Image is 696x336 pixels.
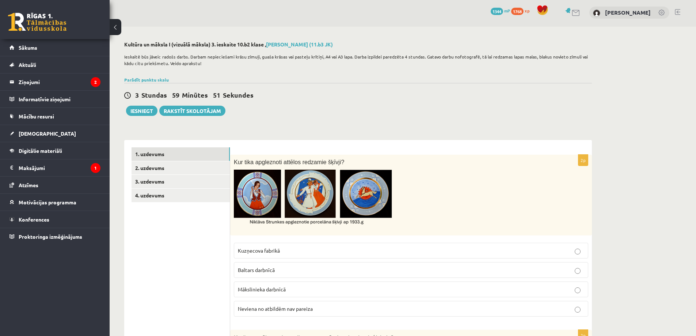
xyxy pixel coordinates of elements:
[9,108,100,125] a: Mācību resursi
[135,91,139,99] span: 3
[172,91,179,99] span: 59
[266,41,333,48] a: [PERSON_NAME] (11.b3 JK)
[132,175,230,188] a: 3. uzdevums
[19,91,100,107] legend: Informatīvie ziņojumi
[19,147,62,154] span: Digitālie materiāli
[9,194,100,211] a: Motivācijas programma
[91,163,100,173] i: 1
[19,44,37,51] span: Sākums
[19,159,100,176] legend: Maksājumi
[19,233,82,240] span: Proktoringa izmēģinājums
[132,161,230,175] a: 2. uzdevums
[575,268,581,274] input: Baltars darbnīcā
[19,182,38,188] span: Atzīmes
[575,307,581,313] input: Neviena no atbildēm nav pareiza
[575,287,581,293] input: Mākslinieka darbnīcā
[19,113,54,120] span: Mācību resursi
[19,61,36,68] span: Aktuāli
[213,91,220,99] span: 51
[234,159,344,165] span: Kur tika apgleznoti attēlos redzamie šķīvji?
[8,13,66,31] a: Rīgas 1. Tālmācības vidusskola
[19,216,49,223] span: Konferences
[9,228,100,245] a: Proktoringa izmēģinājums
[9,211,100,228] a: Konferences
[575,249,581,254] input: Kuzņecova fabrikā
[182,91,208,99] span: Minūtes
[234,170,451,228] img: Attēls, kurā ir aplis, māksla, keramikas trauki Mākslīgā intelekta ģenerēts saturs var būt nepare...
[238,305,313,312] span: Neviena no atbildēm nav pareiza
[9,73,100,90] a: Ziņojumi2
[19,199,76,205] span: Motivācijas programma
[9,142,100,159] a: Digitālie materiāli
[9,177,100,193] a: Atzīmes
[238,286,286,292] span: Mākslinieka darbnīcā
[124,77,169,83] a: Parādīt punktu skalu
[159,106,225,116] a: Rakstīt skolotājam
[9,91,100,107] a: Informatīvie ziņojumi
[126,106,157,116] button: Iesniegt
[132,189,230,202] a: 4. uzdevums
[9,39,100,56] a: Sākums
[124,53,588,67] p: Ieskaitē būs jāveic radošs darbs. Darbam nepieciešami krāsu zīmuļi, guaša krāsas vai pasteļu krīt...
[238,267,275,273] span: Baltars darbnīcā
[124,41,592,48] h2: Kultūra un māksla I (vizuālā māksla) 3. ieskaite 10.b2 klase ,
[9,56,100,73] a: Aktuāli
[132,147,230,161] a: 1. uzdevums
[19,73,100,90] legend: Ziņojumi
[223,91,254,99] span: Sekundes
[19,130,76,137] span: [DEMOGRAPHIC_DATA]
[238,247,280,254] span: Kuzņecova fabrikā
[141,91,167,99] span: Stundas
[9,159,100,176] a: Maksājumi1
[9,125,100,142] a: [DEMOGRAPHIC_DATA]
[91,77,100,87] i: 2
[578,154,588,166] p: 2p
